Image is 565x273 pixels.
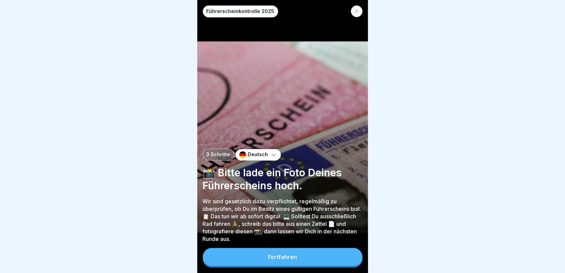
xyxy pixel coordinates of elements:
[268,254,297,260] div: Fortfahren
[248,152,268,158] p: Deutsch
[207,152,230,158] p: 3 Schritte
[203,197,363,243] p: Wir sind gesetzlich dazu verpflichtet, regelmäßig zu überprüfen, ob Du im Besitz eines gültigen F...
[203,248,363,266] button: Fortfahren
[203,166,363,192] p: 📸 Bitte lade ein Foto Deines Führerscheins hoch.
[207,9,274,14] p: Führerscheinkontrolle 2025
[239,151,246,158] img: de.svg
